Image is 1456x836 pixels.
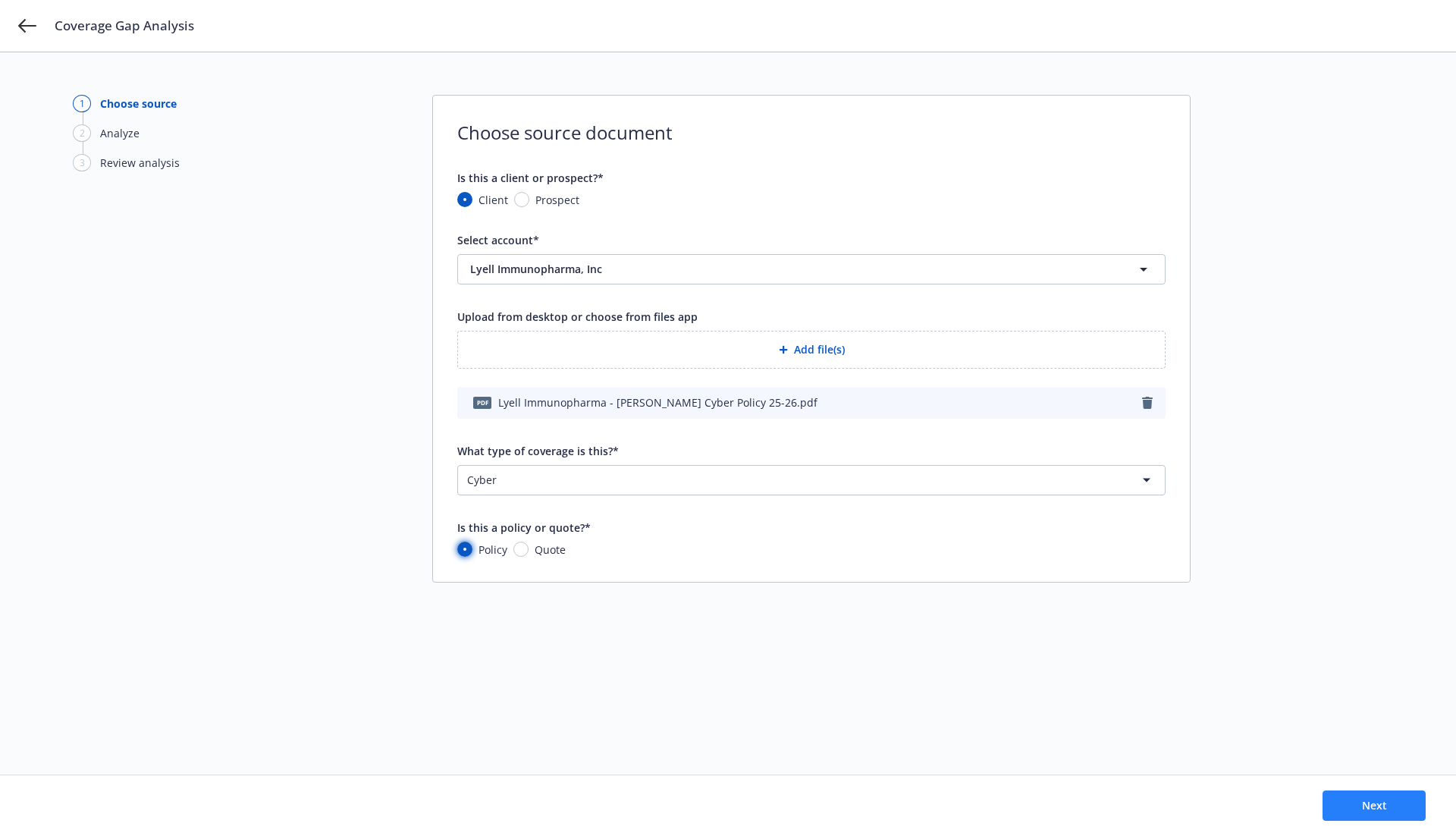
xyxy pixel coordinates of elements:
[470,261,1068,277] span: Lyell Immunopharma, Inc
[473,397,491,408] span: pdf
[100,96,177,112] div: Choose source
[73,124,91,142] div: 2
[100,155,180,171] div: Review analysis
[535,192,579,208] span: Prospect
[457,254,1166,284] button: Lyell Immunopharma, Inc
[457,310,698,324] span: Upload from desktop or choose from files app
[55,17,194,35] span: Coverage Gap Analysis
[457,192,472,207] input: Client
[514,192,529,207] input: Prospect
[457,542,472,557] input: Policy
[73,154,91,171] div: 3
[513,542,529,557] input: Quote
[1323,790,1426,821] button: Next
[457,120,1166,146] span: Choose source document
[535,542,566,558] span: Quote
[479,192,508,208] span: Client
[457,520,591,535] span: Is this a policy or quote?*
[457,331,1166,369] button: Add file(s)
[1362,798,1387,812] span: Next
[457,444,619,458] span: What type of coverage is this?*
[498,394,817,410] span: Lyell Immunopharma - [PERSON_NAME] Cyber Policy 25-26.pdf
[479,542,507,558] span: Policy
[457,233,539,247] span: Select account*
[100,125,140,141] div: Analyze
[457,171,604,185] span: Is this a client or prospect?*
[73,95,91,112] div: 1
